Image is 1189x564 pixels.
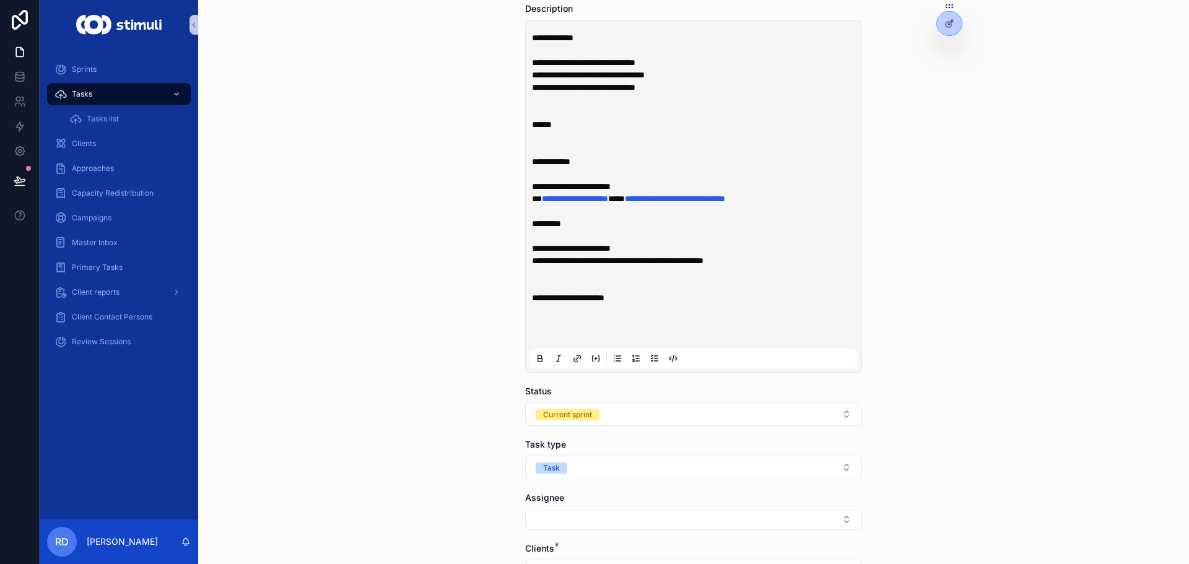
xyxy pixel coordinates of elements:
[72,139,96,149] span: Clients
[72,89,92,99] span: Tasks
[87,536,158,548] p: [PERSON_NAME]
[55,534,69,549] span: RD
[525,543,554,553] span: Clients
[525,509,862,530] button: Select Button
[47,232,191,254] a: Master Inbox
[525,402,862,426] button: Select Button
[72,163,114,173] span: Approaches
[47,256,191,279] a: Primary Tasks
[525,492,564,503] span: Assignee
[47,207,191,229] a: Campaigns
[72,188,154,198] span: Capacity Redistribution
[525,386,552,396] span: Status
[47,132,191,155] a: Clients
[72,213,111,223] span: Campaigns
[47,83,191,105] a: Tasks
[72,64,97,74] span: Sprints
[47,58,191,80] a: Sprints
[47,306,191,328] a: Client Contact Persons
[525,3,573,14] span: Description
[72,337,131,347] span: Review Sessions
[72,287,120,297] span: Client reports
[72,238,118,248] span: Master Inbox
[543,409,592,420] div: Current sprint
[47,157,191,180] a: Approaches
[525,456,862,479] button: Select Button
[543,462,560,474] div: Task
[76,15,161,35] img: App logo
[525,439,566,449] span: Task type
[62,108,191,130] a: Tasks list
[40,50,198,369] div: scrollable content
[72,312,152,322] span: Client Contact Persons
[72,262,123,272] span: Primary Tasks
[47,281,191,303] a: Client reports
[47,182,191,204] a: Capacity Redistribution
[47,331,191,353] a: Review Sessions
[87,114,119,124] span: Tasks list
